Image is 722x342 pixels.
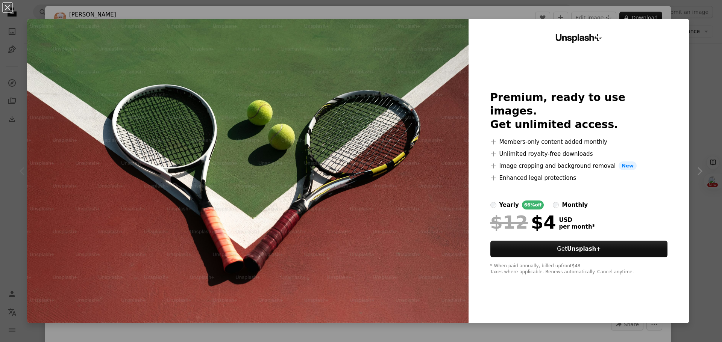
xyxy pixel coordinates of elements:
[490,161,668,170] li: Image cropping and background removal
[553,202,559,208] input: monthly
[490,212,556,232] div: $4
[490,212,528,232] span: $12
[490,149,668,158] li: Unlimited royalty-free downloads
[490,91,668,131] h2: Premium, ready to use images. Get unlimited access.
[559,223,595,230] span: per month *
[619,161,637,170] span: New
[490,263,668,275] div: * When paid annually, billed upfront $48 Taxes where applicable. Renews automatically. Cancel any...
[499,200,519,209] div: yearly
[522,200,544,209] div: 66% off
[490,137,668,146] li: Members-only content added monthly
[567,246,601,252] strong: Unsplash+
[559,217,595,223] span: USD
[490,241,668,257] button: GetUnsplash+
[562,200,588,209] div: monthly
[490,173,668,182] li: Enhanced legal protections
[490,202,496,208] input: yearly66%off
